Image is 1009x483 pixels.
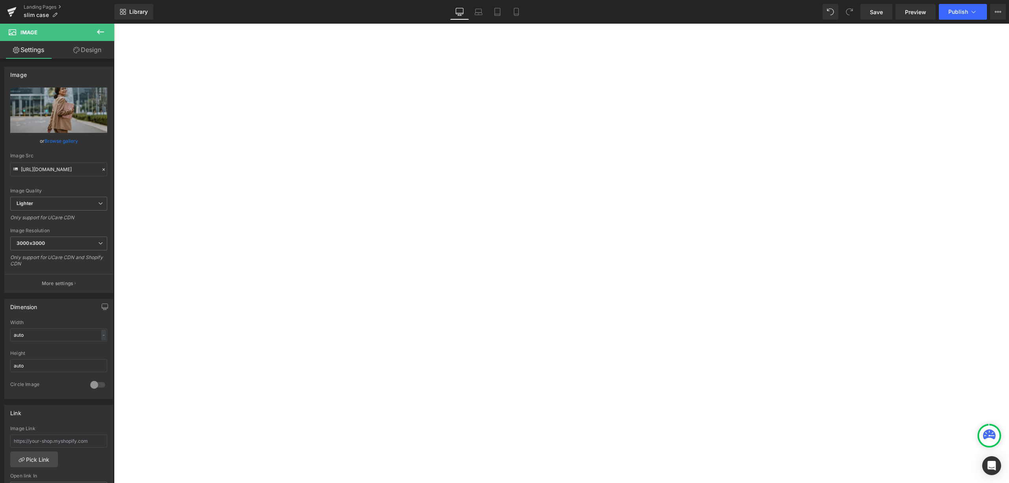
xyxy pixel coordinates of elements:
[24,4,114,10] a: Landing Pages
[10,381,82,390] div: Circle Image
[823,4,838,20] button: Undo
[10,153,107,159] div: Image Src
[129,8,148,15] span: Library
[10,254,107,272] div: Only support for UCare CDN and Shopify CDN
[10,214,107,226] div: Only support for UCare CDN
[507,4,526,20] a: Mobile
[10,162,107,176] input: Link
[20,29,37,35] span: Image
[982,456,1001,475] div: Open Intercom Messenger
[114,4,153,20] a: New Library
[870,8,883,16] span: Save
[5,274,113,293] button: More settings
[948,9,968,15] span: Publish
[59,41,116,59] a: Design
[10,426,107,431] div: Image Link
[990,4,1006,20] button: More
[101,330,106,340] div: -
[24,12,49,18] span: slim case
[10,359,107,372] input: auto
[10,473,107,479] div: Open link In
[10,188,107,194] div: Image Quality
[17,200,33,206] b: Lighter
[10,299,37,310] div: Dimension
[939,4,987,20] button: Publish
[905,8,926,16] span: Preview
[488,4,507,20] a: Tablet
[10,328,107,341] input: auto
[10,351,107,356] div: Height
[10,228,107,233] div: Image Resolution
[17,240,45,246] b: 3000x3000
[10,67,27,78] div: Image
[45,134,78,148] a: Browse gallery
[450,4,469,20] a: Desktop
[10,137,107,145] div: or
[10,451,58,467] a: Pick Link
[10,320,107,325] div: Width
[841,4,857,20] button: Redo
[10,435,107,448] input: https://your-shop.myshopify.com
[895,4,936,20] a: Preview
[10,405,21,416] div: Link
[42,280,73,287] p: More settings
[469,4,488,20] a: Laptop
